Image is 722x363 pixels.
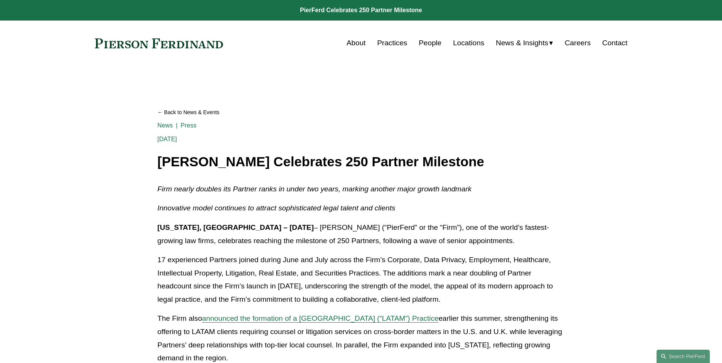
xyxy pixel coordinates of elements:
[158,253,565,306] p: 17 experienced Partners joined during June and July across the Firm’s Corporate, Data Privacy, Em...
[347,36,366,50] a: About
[158,204,395,212] em: Innovative model continues to attract sophisticated legal talent and clients
[158,185,472,193] em: Firm nearly doubles its Partner ranks in under two years, marking another major growth landmark
[158,223,314,231] strong: [US_STATE], [GEOGRAPHIC_DATA] – [DATE]
[453,36,484,50] a: Locations
[158,106,565,119] a: Back to News & Events
[158,221,565,247] p: – [PERSON_NAME] (“PierFerd” or the “Firm”), one of the world’s fastest-growing law firms, celebra...
[377,36,407,50] a: Practices
[419,36,441,50] a: People
[565,36,591,50] a: Careers
[496,36,553,50] a: folder dropdown
[496,37,548,50] span: News & Insights
[158,136,177,142] span: [DATE]
[158,154,565,169] h1: [PERSON_NAME] Celebrates 250 Partner Milestone
[202,314,438,322] a: announced the formation of a [GEOGRAPHIC_DATA] (“LATAM”) Practice
[657,350,710,363] a: Search this site
[158,122,173,129] a: News
[181,122,197,129] a: Press
[602,36,627,50] a: Contact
